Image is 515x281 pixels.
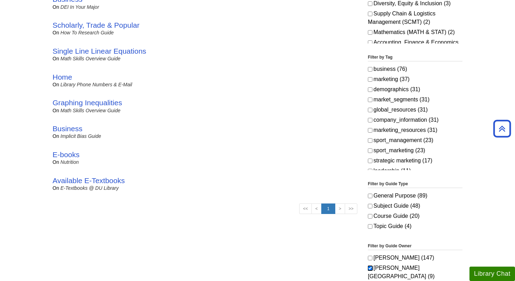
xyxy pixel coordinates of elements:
span: on [53,82,59,87]
legend: Filter by Guide Owner [368,243,462,250]
label: market_segments (31) [368,95,462,104]
label: Topic Guide (4) [368,222,462,230]
input: strategic marketing (17) [368,159,372,163]
label: General Purpose (89) [368,192,462,200]
input: marketing (37) [368,77,372,82]
a: Math Skills Overview Guide [61,56,121,61]
input: business (76) [368,67,372,72]
a: Available E-Textbooks [53,176,125,185]
input: marketing_resources (31) [368,128,372,133]
a: Library Phone Numbers & E-mail [61,82,132,87]
span: on [53,159,59,165]
label: demographics (31) [368,85,462,94]
a: >> [345,203,357,214]
input: demographics (31) [368,87,372,92]
span: on [53,185,59,191]
a: DEI in Your Major [61,4,99,10]
a: < [311,203,322,214]
button: Library Chat [469,267,515,281]
a: E-books [53,150,80,159]
a: << [299,203,312,214]
label: strategic marketing (17) [368,156,462,165]
input: [PERSON_NAME][GEOGRAPHIC_DATA] (9) [368,266,372,270]
label: marketing_resources (31) [368,126,462,134]
label: Mathematics (MATH & STAT) (2) [368,28,462,36]
label: Subject Guide (48) [368,202,462,210]
input: sport_management (23) [368,138,372,143]
label: Supply Chain & Logistics Management (SCMT) (2) [368,9,462,26]
input: leadership (11) [368,169,372,173]
a: Graphing Inequalities [53,99,122,107]
a: > [335,203,345,214]
input: sport_marketing (23) [368,148,372,153]
label: leadership (11) [368,167,462,175]
ul: Search Pagination [299,203,357,214]
label: Course Guide (20) [368,212,462,220]
a: How to Research Guide [61,30,114,35]
legend: Filter by Tag [368,54,462,61]
input: Course Guide (20) [368,214,372,219]
a: Back to Top [491,124,513,133]
a: Math Skills Overview Guide [61,108,121,113]
input: market_segments (31) [368,98,372,102]
label: marketing (37) [368,75,462,83]
input: [PERSON_NAME] (147) [368,256,372,260]
input: Mathematics (MATH & STAT) (2) [368,30,372,35]
input: Supply Chain & Logistics Management (SCMT) (2) [368,12,372,16]
span: on [53,56,59,61]
a: Single Line Linear Equations [53,47,146,55]
a: 1 [321,203,335,214]
input: Topic Guide (4) [368,224,372,229]
a: E-Textbooks @ DU Library [61,185,119,191]
a: Scholarly, Trade & Popular [53,21,139,29]
span: on [53,133,59,139]
input: global_resources (31) [368,108,372,112]
label: business (76) [368,65,462,73]
a: Nutrition [61,159,79,165]
label: [PERSON_NAME] (147) [368,254,462,262]
a: Business [53,125,82,133]
legend: Filter by Guide Type [368,181,462,188]
label: global_resources (31) [368,106,462,114]
label: Accounting, Finance & Economics (ACCT, FINC & ECON) (2) [368,38,462,55]
label: sport_marketing (23) [368,146,462,155]
a: Home [53,73,72,81]
a: Implicit Bias Guide [61,133,101,139]
span: on [53,108,59,113]
label: sport_management (23) [368,136,462,145]
label: company_information (31) [368,116,462,124]
span: on [53,4,59,10]
input: company_information (31) [368,118,372,122]
input: General Purpose (89) [368,194,372,198]
input: Subject Guide (48) [368,204,372,208]
input: Accounting, Finance & Economics (ACCT, FINC & ECON) (2) [368,40,372,45]
input: Diversity, Equity & Inclusion (3) [368,1,372,6]
label: [PERSON_NAME][GEOGRAPHIC_DATA] (9) [368,264,462,281]
span: on [53,30,59,35]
